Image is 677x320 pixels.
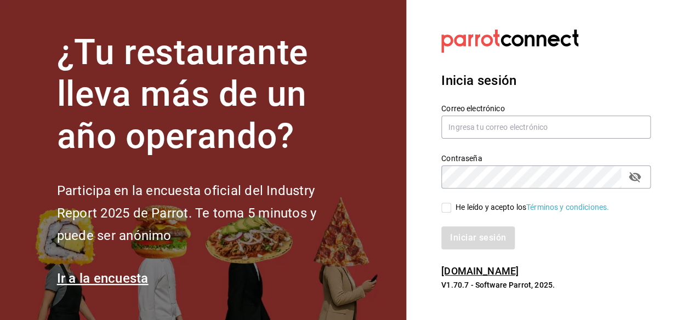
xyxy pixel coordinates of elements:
[57,32,353,158] h1: ¿Tu restaurante lleva más de un año operando?
[441,104,651,112] label: Correo electrónico
[441,279,651,290] p: V1.70.7 - Software Parrot, 2025.
[441,154,651,162] label: Contraseña
[57,180,353,247] h2: Participa en la encuesta oficial del Industry Report 2025 de Parrot. Te toma 5 minutos y puede se...
[625,168,644,186] button: Campo de contraseña
[441,265,519,277] a: [DOMAIN_NAME]
[57,271,149,286] a: Ir a la encuesta
[441,71,651,90] h3: Inicia sesión
[526,203,609,212] a: Términos y condiciones.
[456,202,609,213] div: He leído y acepto los
[441,116,651,139] input: Ingresa tu correo electrónico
